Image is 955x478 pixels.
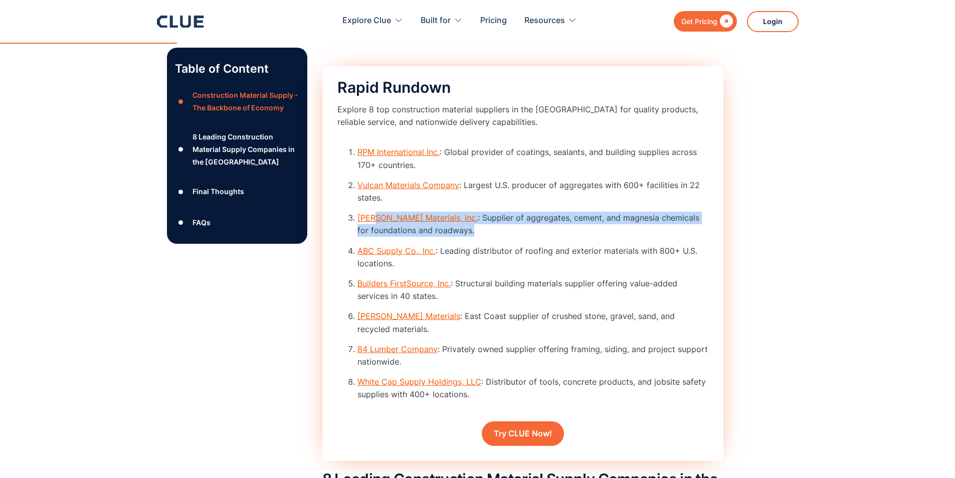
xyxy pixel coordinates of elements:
a: Get Pricing [674,11,737,32]
a: Login [747,11,799,32]
li: : East Coast supplier of crushed stone, gravel, sand, and recycled materials. [357,310,708,335]
a: ●FAQs [175,215,299,230]
li: : Global provider of coatings, sealants, and building supplies across 170+ countries. [357,146,708,171]
div: Explore Clue [342,5,391,37]
div: Construction Material Supply - The Backbone of Economy [193,89,299,114]
p: Table of Content [175,61,299,77]
a: [PERSON_NAME] Materials, Inc. [357,213,478,223]
div: ● [175,94,187,109]
div: Built for [421,5,451,37]
li: : Privately owned supplier offering framing, siding, and project support nationwide. [357,343,708,368]
div: ● [175,142,187,157]
div: Get Pricing [681,15,717,28]
div: Final Thoughts [193,185,244,198]
a: ●8 Leading Construction Material Supply Companies in the [GEOGRAPHIC_DATA] [175,130,299,169]
span: Rapid Rundown [337,78,451,96]
a: ●Construction Material Supply - The Backbone of Economy [175,89,299,114]
div: Built for [421,5,463,37]
a: Vulcan Materials Company [357,180,459,190]
div: 8 Leading Construction Material Supply Companies in the [GEOGRAPHIC_DATA] [193,130,299,169]
p: Explore 8 top construction material suppliers in the [GEOGRAPHIC_DATA] for quality products, reli... [337,103,708,128]
div: Explore Clue [342,5,403,37]
a: Builders FirstSource, Inc. [357,278,451,288]
a: ABC Supply Co., Inc. [357,246,436,256]
a: Pricing [480,5,507,37]
a: [PERSON_NAME] Materials [357,311,460,321]
li: : Structural building materials supplier offering value-added services in 40 states. [357,277,708,302]
div: ● [175,184,187,199]
a: ●Final Thoughts [175,184,299,199]
div: FAQs [193,216,211,229]
div: Resources [524,5,577,37]
a: White Cap Supply Holdings, LLC [357,377,481,387]
li: : Supplier of aggregates, cement, and magnesia chemicals for foundations and roadways. [357,212,708,237]
li: : Distributor of tools, concrete products, and jobsite safety supplies with 400+ locations. [357,376,708,401]
li: : Largest U.S. producer of aggregates with 600+ facilities in 22 states. [357,179,708,204]
div: Resources [524,5,565,37]
div: ● [175,215,187,230]
a: Try CLUE Now! [482,421,564,446]
a: 84 Lumber Company [357,344,438,354]
li: : Leading distributor of roofing and exterior materials with 800+ U.S. locations. [357,245,708,270]
a: RPM International Inc. [357,147,440,157]
div:  [717,15,733,28]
